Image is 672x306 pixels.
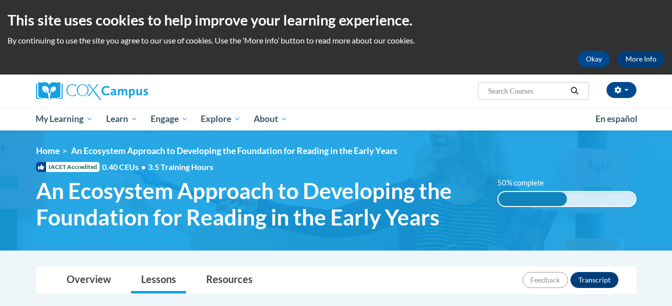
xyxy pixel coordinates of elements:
[254,113,288,125] span: About
[194,107,247,130] a: Explore
[196,267,263,293] a: Resources
[36,82,226,100] a: Cox Campus
[131,267,186,293] a: Lessons
[567,85,582,97] button: Search
[247,107,294,130] a: About
[57,267,121,293] a: Overview
[617,51,664,67] a: More Info
[36,162,100,172] span: IACET Accredited
[570,272,618,288] button: Transcript
[100,107,144,130] a: Learn
[201,113,241,125] span: Explore
[102,161,148,172] span: 0.40 CEUs
[606,82,636,98] button: Account Settings
[498,192,567,206] div: 50% complete
[589,108,644,129] a: En español
[151,113,188,125] span: Engage
[30,107,100,130] a: My Learning
[36,145,60,156] a: Home
[578,51,610,67] button: Okay
[36,113,93,125] span: My Learning
[141,162,146,171] span: •
[71,145,397,156] span: An Ecosystem Approach to Developing the Foundation for Reading in the Early Years
[106,113,138,125] span: Learn
[21,107,651,130] div: Main menu
[595,113,637,124] span: En español
[148,162,213,171] span: 3.5 Training Hours
[522,272,568,288] button: Feedback
[36,177,483,230] span: An Ecosystem Approach to Developing the Foundation for Reading in the Early Years
[487,85,567,97] input: Search Courses
[8,35,664,46] p: By continuing to use the site you agree to our use of cookies. Use the ‘More info’ button to read...
[8,10,664,30] h2: This site uses cookies to help improve your learning experience.
[36,82,148,100] img: Cox Campus
[144,107,195,130] a: Engage
[497,177,555,188] label: 50% complete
